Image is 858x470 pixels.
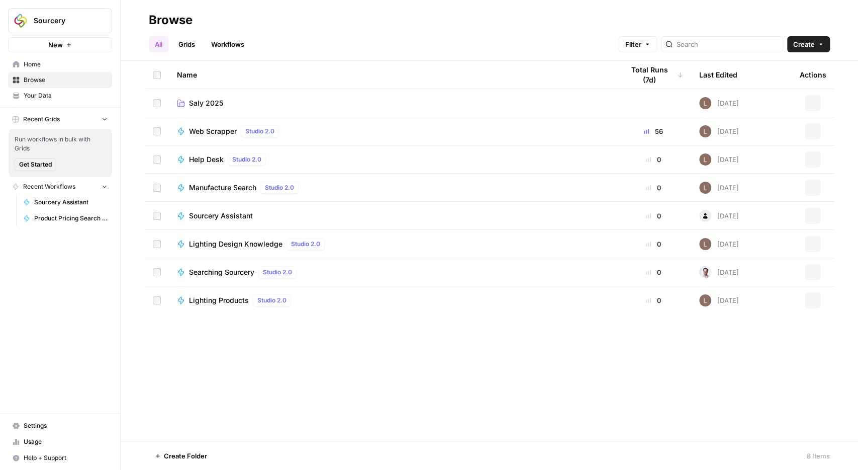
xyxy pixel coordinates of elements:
img: muu6utue8gv7desilo8ikjhuo4fq [699,238,711,250]
a: Lighting Design KnowledgeStudio 2.0 [177,238,608,250]
div: [DATE] [699,182,739,194]
div: [DATE] [699,97,739,109]
a: Browse [8,72,112,88]
a: Web ScrapperStudio 2.0 [177,125,608,137]
img: muu6utue8gv7desilo8ikjhuo4fq [699,294,711,306]
span: Studio 2.0 [245,127,274,136]
input: Search [677,39,779,49]
span: Studio 2.0 [232,155,261,164]
div: 0 [624,267,683,277]
img: muu6utue8gv7desilo8ikjhuo4fq [699,182,711,194]
span: New [48,40,63,50]
a: Your Data [8,88,112,104]
span: Get Started [19,160,52,169]
span: Saly 2025 [189,98,223,108]
a: Home [8,56,112,72]
span: Create Folder [164,451,207,461]
button: Recent Grids [8,112,112,127]
div: 56 [624,126,683,136]
a: Sourcery Assistant [19,194,112,210]
span: Studio 2.0 [257,296,287,305]
div: [DATE] [699,294,739,306]
span: Sourcery Assistant [189,211,253,221]
span: Manufacture Search [189,183,256,193]
span: Sourcery Assistant [34,198,108,207]
img: muu6utue8gv7desilo8ikjhuo4fq [699,97,711,109]
a: Saly 2025 [177,98,608,108]
div: 0 [624,295,683,305]
img: Sourcery Logo [12,12,30,30]
span: Lighting Products [189,295,249,305]
span: Help Desk [189,154,224,165]
span: Your Data [24,91,108,100]
button: Workspace: Sourcery [8,8,112,33]
div: Last Edited [699,61,737,89]
a: Searching SourceryStudio 2.0 [177,266,608,278]
span: Recent Workflows [23,182,75,191]
button: Create [787,36,830,52]
span: Run workflows in bulk with Grids [15,135,106,153]
img: tsy0nqsrwk6cqwc9o50owut2ti0l [699,266,711,278]
a: Sourcery Assistant [177,211,608,221]
div: [DATE] [699,153,739,166]
a: Product Pricing Search - 2025 [19,210,112,226]
div: 0 [624,154,683,165]
span: Usage [24,437,108,446]
a: Usage [8,434,112,450]
span: Help + Support [24,453,108,462]
span: Web Scrapper [189,126,237,136]
a: Help DeskStudio 2.0 [177,153,608,166]
a: All [149,36,168,52]
span: Settings [24,421,108,430]
span: Browse [24,75,108,85]
span: Filter [625,39,641,49]
a: Grids [172,36,201,52]
div: 0 [624,183,683,193]
button: Recent Workflows [8,179,112,194]
button: Create Folder [149,448,213,464]
button: New [8,37,112,52]
a: Lighting ProductsStudio 2.0 [177,294,608,306]
span: Recent Grids [23,115,60,124]
div: 8 Items [807,451,830,461]
span: Studio 2.0 [263,268,292,277]
div: 0 [624,239,683,249]
div: [DATE] [699,210,739,222]
span: Home [24,60,108,69]
div: Actions [800,61,826,89]
a: Manufacture SearchStudio 2.0 [177,182,608,194]
div: [DATE] [699,266,739,278]
span: Searching Sourcery [189,267,254,277]
div: [DATE] [699,125,739,137]
div: [DATE] [699,238,739,250]
div: 0 [624,211,683,221]
button: Filter [619,36,657,52]
button: Help + Support [8,450,112,466]
img: muu6utue8gv7desilo8ikjhuo4fq [699,125,711,137]
span: Create [793,39,815,49]
span: Lighting Design Knowledge [189,239,282,249]
button: Get Started [15,158,56,171]
span: Sourcery [34,16,94,26]
a: Workflows [205,36,250,52]
div: Total Runs (7d) [624,61,683,89]
a: Settings [8,418,112,434]
span: Studio 2.0 [291,240,320,249]
div: Name [177,61,608,89]
img: muu6utue8gv7desilo8ikjhuo4fq [699,153,711,166]
span: Product Pricing Search - 2025 [34,214,108,223]
div: Browse [149,12,193,28]
span: Studio 2.0 [265,183,294,192]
